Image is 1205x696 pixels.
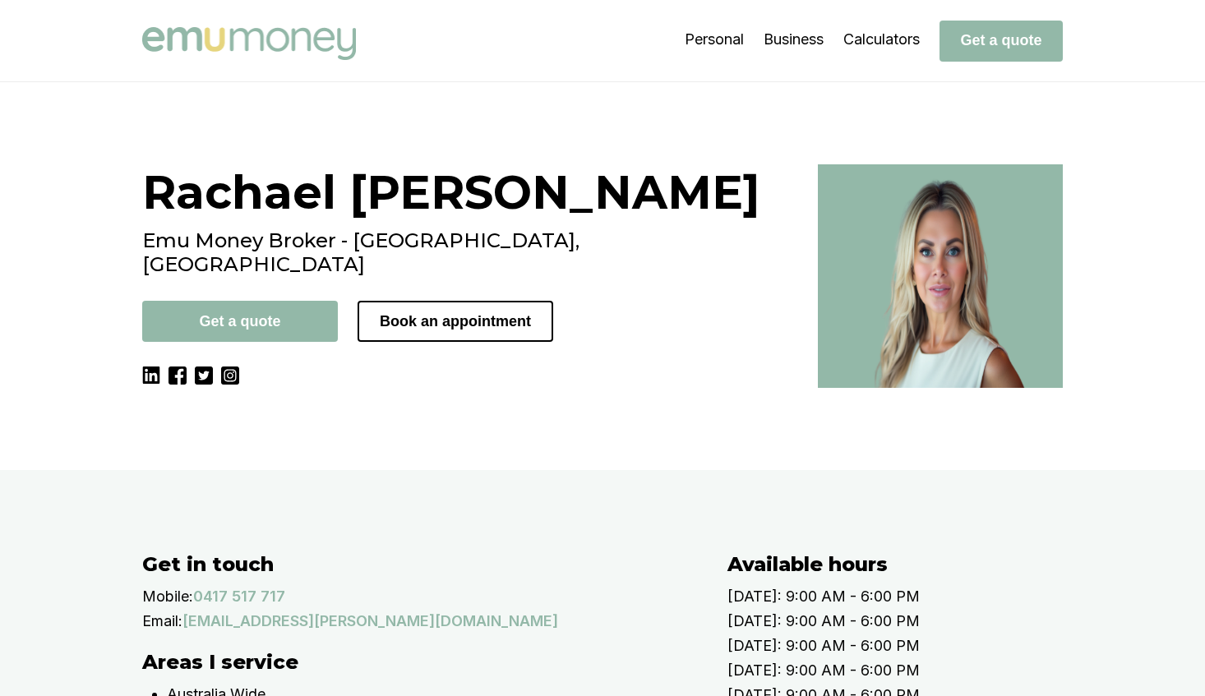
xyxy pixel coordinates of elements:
img: Best broker in Brisbane, QLD - Rachael Connors [818,164,1063,388]
button: Book an appointment [358,301,553,342]
p: [DATE]: 9:00 AM - 6:00 PM [727,634,1096,658]
p: Mobile: [142,584,193,609]
a: 0417 517 717 [193,584,285,609]
a: [EMAIL_ADDRESS][PERSON_NAME][DOMAIN_NAME] [182,609,558,634]
h2: Emu Money Broker - [GEOGRAPHIC_DATA], [GEOGRAPHIC_DATA] [142,228,798,276]
p: Email: [142,609,182,634]
button: Get a quote [940,21,1063,62]
h2: Get in touch [142,552,695,576]
img: Twitter [195,366,213,385]
button: Get a quote [142,301,338,342]
h1: Rachael [PERSON_NAME] [142,164,798,220]
h2: Areas I service [142,650,695,674]
img: Emu Money logo [142,27,356,60]
a: Get a quote [940,31,1063,48]
h2: Available hours [727,552,1096,576]
img: Facebook [169,366,187,385]
p: [DATE]: 9:00 AM - 6:00 PM [727,658,1096,683]
img: Instagram [221,366,239,385]
p: [DATE]: 9:00 AM - 6:00 PM [727,609,1096,634]
img: LinkedIn [142,366,160,385]
p: [DATE]: 9:00 AM - 6:00 PM [727,584,1096,609]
